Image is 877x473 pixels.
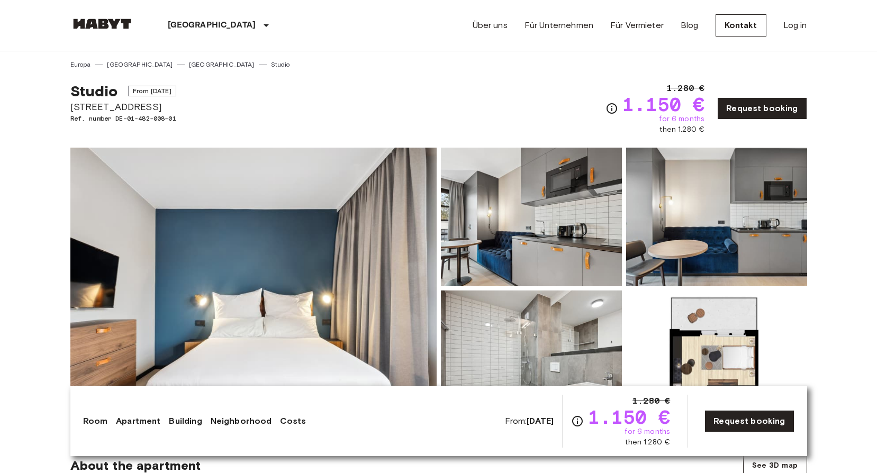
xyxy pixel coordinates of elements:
span: for 6 months [625,426,670,437]
a: Blog [681,19,699,32]
span: 1.150 € [588,407,670,426]
a: Kontakt [716,14,766,37]
a: Apartment [116,415,160,427]
a: Neighborhood [211,415,272,427]
span: then 1.280 € [625,437,670,448]
span: 1.150 € [622,95,704,114]
a: Über uns [473,19,508,32]
span: From: [505,415,554,427]
img: Picture of unit DE-01-482-008-01 [441,148,622,286]
img: Picture of unit DE-01-482-008-01 [626,290,807,429]
span: for 6 months [659,114,704,124]
a: Studio [271,60,290,69]
img: Habyt [70,19,134,29]
img: Picture of unit DE-01-482-008-01 [626,148,807,286]
span: Studio [70,82,118,100]
img: Marketing picture of unit DE-01-482-008-01 [70,148,437,429]
img: Picture of unit DE-01-482-008-01 [441,290,622,429]
span: 1.280 € [632,395,670,407]
a: Für Unternehmen [525,19,593,32]
b: [DATE] [527,416,554,426]
a: [GEOGRAPHIC_DATA] [107,60,173,69]
a: Building [169,415,202,427]
a: Room [83,415,108,427]
span: 1.280 € [667,82,704,95]
a: Log in [783,19,807,32]
a: Europa [70,60,91,69]
a: Request booking [717,97,807,120]
a: Für Vermieter [610,19,664,32]
p: [GEOGRAPHIC_DATA] [168,19,256,32]
a: Request booking [704,410,794,432]
span: then 1.280 € [659,124,704,135]
a: [GEOGRAPHIC_DATA] [189,60,255,69]
span: From [DATE] [128,86,176,96]
svg: Check cost overview for full price breakdown. Please note that discounts apply to new joiners onl... [605,102,618,115]
span: [STREET_ADDRESS] [70,100,176,114]
span: Ref. number DE-01-482-008-01 [70,114,176,123]
svg: Check cost overview for full price breakdown. Please note that discounts apply to new joiners onl... [571,415,584,427]
a: Costs [280,415,306,427]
